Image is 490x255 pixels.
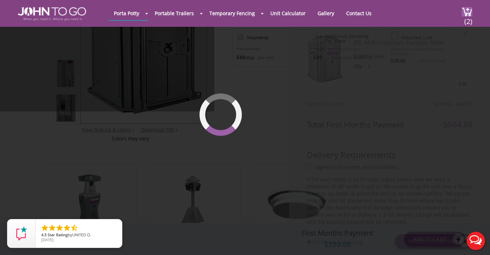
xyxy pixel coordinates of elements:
[109,6,145,20] a: Porta Potty
[41,224,49,232] li: 
[312,6,339,20] a: Gallery
[265,6,311,20] a: Unit Calculator
[462,7,472,17] img: cart a
[72,232,91,237] span: UNITED O.
[41,237,54,242] span: [DATE]
[41,233,116,238] span: by
[462,227,490,255] button: Live Chat
[341,6,377,20] a: Contact Us
[48,232,68,237] span: Star Rating
[55,224,64,232] li: 
[204,6,260,20] a: Temporary Fencing
[48,224,56,232] li: 
[149,6,199,20] a: Portable Trailers
[63,224,71,232] li: 
[464,11,472,26] span: (2)
[41,232,47,237] span: 4.5
[14,226,29,241] img: Review Rating
[18,7,86,20] img: JOHN to go
[70,224,79,232] li: 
